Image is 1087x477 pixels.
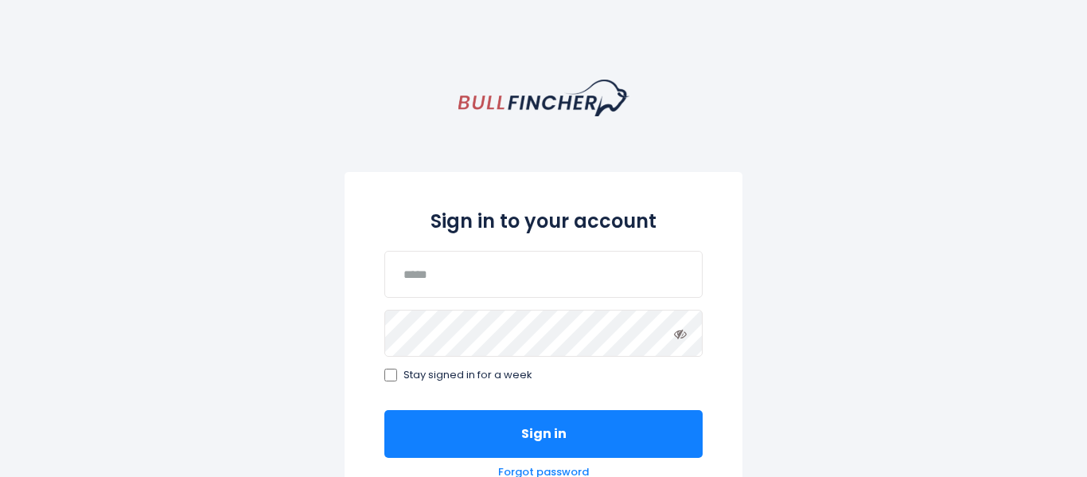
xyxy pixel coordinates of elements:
span: Stay signed in for a week [403,369,532,382]
a: homepage [458,80,629,116]
h2: Sign in to your account [384,207,703,235]
button: Sign in [384,410,703,458]
input: Stay signed in for a week [384,369,397,381]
